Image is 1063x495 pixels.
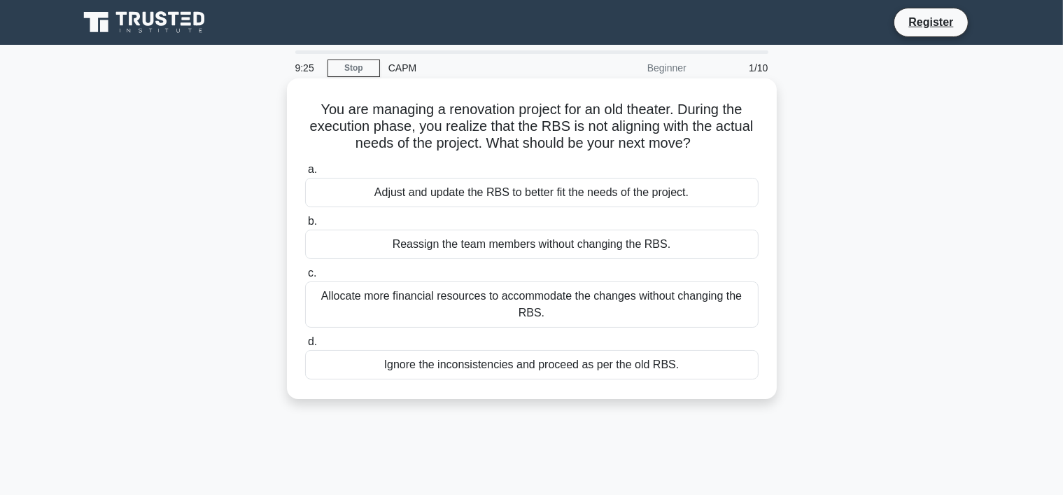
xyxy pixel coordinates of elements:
[572,54,695,82] div: Beginner
[304,101,760,153] h5: You are managing a renovation project for an old theater. During the execution phase, you realize...
[695,54,777,82] div: 1/10
[308,267,316,279] span: c.
[900,13,962,31] a: Register
[287,54,328,82] div: 9:25
[305,230,759,259] div: Reassign the team members without changing the RBS.
[308,163,317,175] span: a.
[328,60,380,77] a: Stop
[305,281,759,328] div: Allocate more financial resources to accommodate the changes without changing the RBS.
[308,335,317,347] span: d.
[308,215,317,227] span: b.
[305,350,759,379] div: Ignore the inconsistencies and proceed as per the old RBS.
[380,54,572,82] div: CAPM
[305,178,759,207] div: Adjust and update the RBS to better fit the needs of the project.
